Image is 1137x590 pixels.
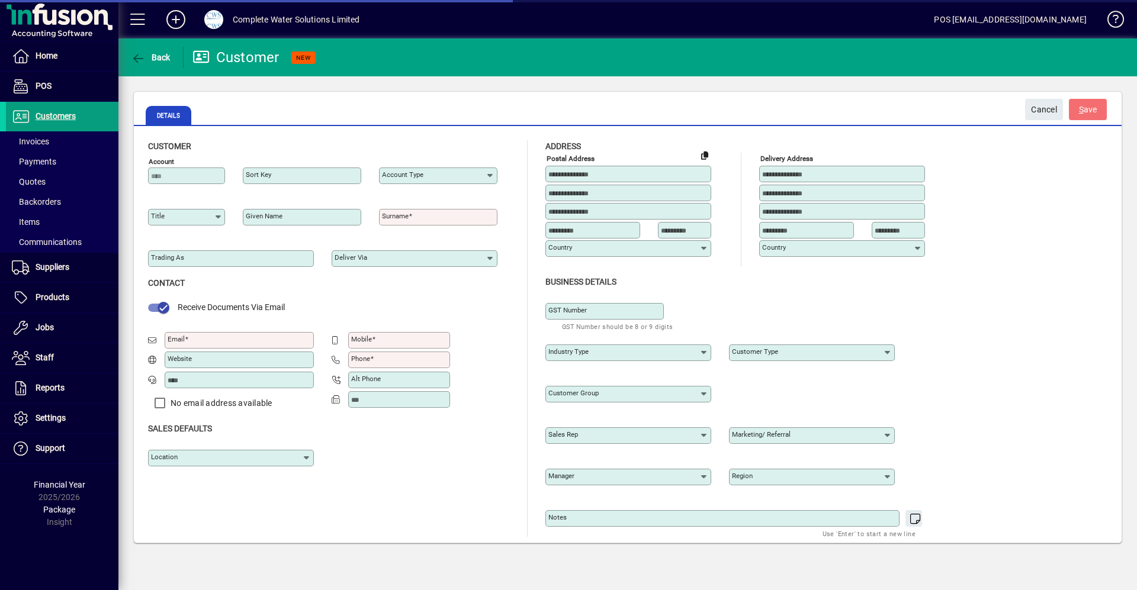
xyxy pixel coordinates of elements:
mat-label: Email [168,335,185,343]
mat-label: Mobile [351,335,372,343]
mat-label: Manager [548,472,574,480]
mat-label: Country [762,243,786,252]
a: Settings [6,404,118,433]
a: Communications [6,232,118,252]
span: Backorders [12,197,61,207]
span: Jobs [36,323,54,332]
span: Home [36,51,57,60]
span: Details [146,106,191,125]
app-page-header-button: Back [118,47,184,68]
div: Complete Water Solutions Limited [233,10,360,29]
mat-hint: Use 'Enter' to start a new line [823,527,916,540]
a: Suppliers [6,253,118,282]
span: Customer [148,141,191,151]
span: Suppliers [36,262,69,272]
span: Products [36,292,69,302]
span: Back [131,53,171,62]
span: Financial Year [34,480,85,489]
mat-label: Notes [548,513,567,521]
button: Cancel [1025,99,1063,120]
mat-hint: GST Number should be 8 or 9 digits [562,320,673,333]
a: Home [6,41,118,71]
label: No email address available [168,397,272,409]
a: Staff [6,343,118,373]
mat-label: Sales rep [548,430,578,439]
a: Invoices [6,131,118,151]
span: Communications [12,237,82,247]
a: Knowledge Base [1099,2,1122,41]
span: Staff [36,353,54,362]
mat-label: Trading as [151,253,184,262]
a: Backorders [6,192,118,212]
mat-label: Title [151,212,165,220]
span: Settings [36,413,66,423]
button: Profile [195,9,233,30]
span: ave [1079,100,1097,120]
div: POS [EMAIL_ADDRESS][DOMAIN_NAME] [934,10,1087,29]
a: Payments [6,151,118,172]
span: Quotes [12,177,46,186]
span: Sales defaults [148,424,212,433]
span: Customers [36,111,76,121]
mat-label: Website [168,354,192,363]
button: Copy to Delivery address [695,146,714,165]
button: Save [1069,99,1107,120]
mat-label: Deliver via [335,253,367,262]
span: POS [36,81,52,91]
span: NEW [296,54,311,62]
a: Jobs [6,313,118,343]
span: S [1079,105,1084,114]
mat-label: Alt Phone [351,375,381,383]
mat-label: Customer group [548,389,599,397]
span: Contact [148,278,185,288]
span: Cancel [1031,100,1057,120]
a: Reports [6,373,118,403]
span: Reports [36,383,65,392]
span: Business details [545,277,616,286]
mat-label: Account [149,157,174,166]
div: Customer [192,48,280,67]
mat-label: GST Number [548,306,587,314]
span: Invoices [12,137,49,146]
mat-label: Region [732,472,753,480]
a: Quotes [6,172,118,192]
mat-label: Sort key [246,170,271,179]
mat-label: Surname [382,212,409,220]
span: Address [545,141,581,151]
span: Receive Documents Via Email [178,302,285,312]
a: POS [6,72,118,101]
mat-label: Customer type [732,347,778,356]
span: Support [36,443,65,453]
mat-label: Location [151,453,178,461]
span: Package [43,505,75,514]
mat-label: Account Type [382,170,423,179]
a: Products [6,283,118,312]
button: Back [128,47,174,68]
mat-label: Given name [246,212,282,220]
span: Items [12,217,40,227]
span: Payments [12,157,56,166]
mat-label: Industry type [548,347,589,356]
mat-label: Country [548,243,572,252]
a: Items [6,212,118,232]
a: Support [6,434,118,463]
mat-label: Marketing/ Referral [732,430,791,439]
mat-label: Phone [351,354,370,363]
button: Add [157,9,195,30]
